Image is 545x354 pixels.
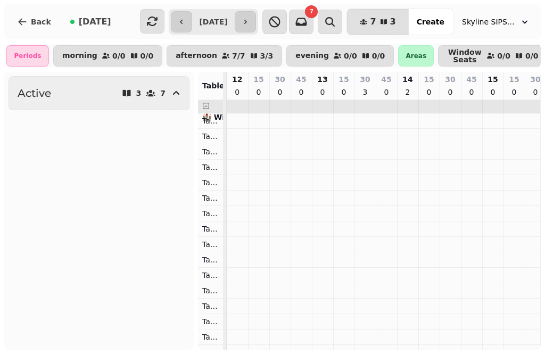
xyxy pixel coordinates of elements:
p: 0 / 0 [344,52,357,60]
p: 30 [530,74,540,85]
p: morning [62,52,97,60]
p: 15 [488,74,498,85]
p: 0 [233,87,242,97]
p: evening [295,52,329,60]
p: 0 [340,87,348,97]
p: 14 [402,74,412,85]
p: 0 [382,87,391,97]
span: 🏰 Window Seats [202,113,274,121]
span: 7 [370,18,376,26]
p: Table 109 [202,239,219,250]
div: Periods [6,45,49,67]
p: 0 / 0 [497,52,510,60]
p: 0 [510,87,518,97]
span: Skyline SIPS SJQ [462,17,515,27]
span: 3 [390,18,396,26]
p: 12 [232,74,242,85]
p: Table 108 [202,224,219,234]
button: 73 [347,9,408,35]
p: 0 [531,87,540,97]
button: Active37 [9,76,189,110]
button: morning0/00/0 [53,45,162,67]
p: 2 [403,87,412,97]
p: 45 [466,74,476,85]
button: evening0/00/0 [286,45,394,67]
p: 45 [381,74,391,85]
p: Table 113 [202,301,219,311]
button: Back [9,9,60,35]
p: 15 [509,74,519,85]
button: afternoon7/73/3 [167,45,282,67]
p: Table 102 [202,131,219,142]
p: 0 / 0 [141,52,154,60]
p: 30 [275,74,285,85]
p: 0 [254,87,263,97]
p: Table 115 [202,332,219,342]
p: 30 [445,74,455,85]
p: Window Seats [447,48,482,63]
span: Back [31,18,51,26]
p: 3 [361,87,369,97]
p: Table 112 [202,285,219,296]
p: Table 107 [202,208,219,219]
p: 30 [360,74,370,85]
button: [DATE] [62,9,120,35]
p: 0 [276,87,284,97]
p: Table 106 [202,193,219,203]
p: 0 [489,87,497,97]
p: 7 [160,89,166,97]
p: Table 101 [202,116,219,126]
p: 7 / 7 [232,52,245,60]
p: 0 / 0 [525,52,539,60]
span: 7 [310,9,313,14]
p: afternoon [176,52,217,60]
p: 0 [467,87,476,97]
p: 0 [446,87,455,97]
p: 13 [317,74,327,85]
p: 0 [425,87,433,97]
span: Create [417,18,444,26]
span: Table [202,81,225,90]
p: Table 114 [202,316,219,327]
p: Table 105 [202,177,219,188]
p: 3 / 3 [260,52,274,60]
button: Create [408,9,453,35]
p: 15 [424,74,434,85]
span: [DATE] [79,18,111,26]
h2: Active [18,86,51,101]
p: Table 110 [202,254,219,265]
p: 3 [136,89,142,97]
button: Skyline SIPS SJQ [456,12,536,31]
p: 0 / 0 [372,52,385,60]
p: 45 [296,74,306,85]
p: 0 / 0 [112,52,126,60]
p: 0 [297,87,305,97]
p: Table 103 [202,146,219,157]
p: 0 [318,87,327,97]
p: Table 104 [202,162,219,172]
p: 15 [253,74,263,85]
p: 15 [338,74,349,85]
p: Table 111 [202,270,219,281]
div: Areas [398,45,434,67]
